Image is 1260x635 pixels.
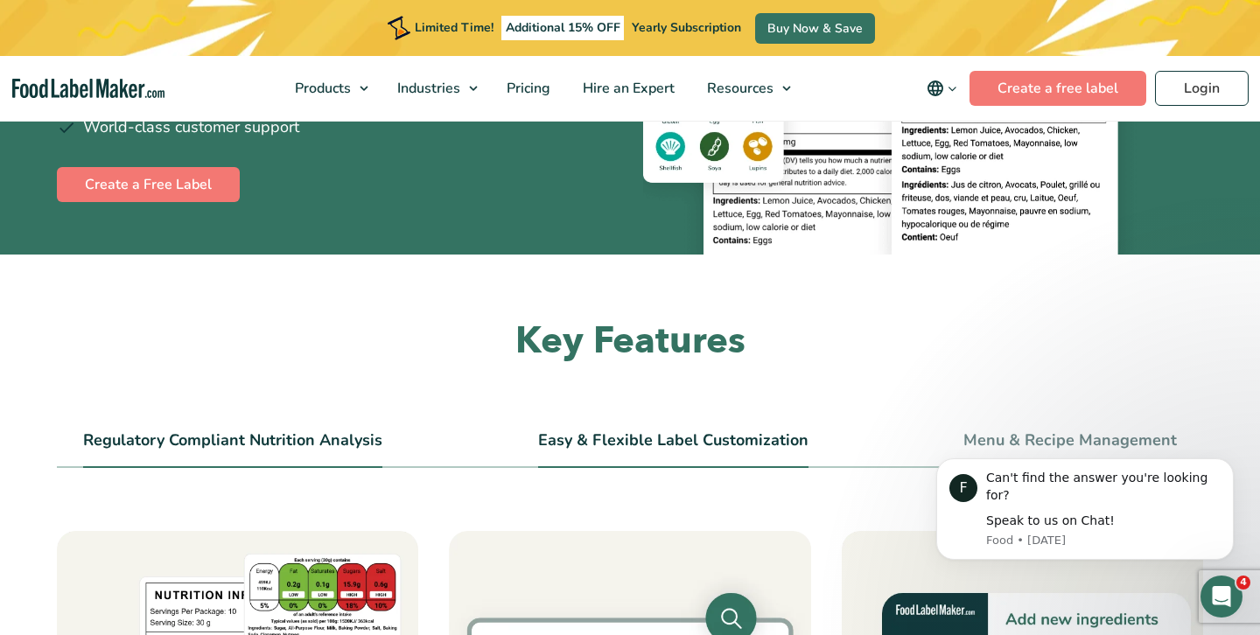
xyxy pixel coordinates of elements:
[83,431,382,450] a: Regulatory Compliant Nutrition Analysis
[1236,576,1250,590] span: 4
[538,431,808,450] a: Easy & Flexible Label Customization
[501,16,625,40] span: Additional 15% OFF
[755,13,875,44] a: Buy Now & Save
[279,56,377,121] a: Products
[415,19,493,36] span: Limited Time!
[632,19,741,36] span: Yearly Subscription
[83,429,382,468] li: Regulatory Compliant Nutrition Analysis
[963,429,1177,468] li: Menu & Recipe Management
[57,317,1203,366] h2: Key Features
[392,79,462,98] span: Industries
[290,79,353,98] span: Products
[538,429,808,468] li: Easy & Flexible Label Customization
[491,56,563,121] a: Pricing
[57,167,240,202] a: Create a Free Label
[702,79,775,98] span: Resources
[969,71,1146,106] a: Create a free label
[910,450,1260,588] iframe: Intercom notifications message
[691,56,800,121] a: Resources
[83,115,299,139] span: World-class customer support
[567,56,687,121] a: Hire an Expert
[1155,71,1249,106] a: Login
[381,56,486,121] a: Industries
[1200,576,1242,618] iframe: Intercom live chat
[963,431,1177,450] a: Menu & Recipe Management
[577,79,676,98] span: Hire an Expert
[501,79,552,98] span: Pricing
